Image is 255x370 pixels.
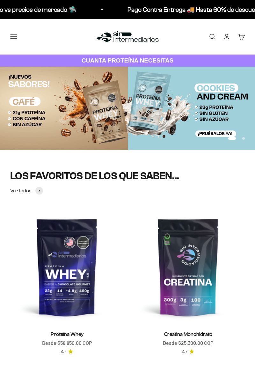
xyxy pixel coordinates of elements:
[42,339,92,347] sale-price: Desde $58.850,00 COP
[164,331,212,337] a: Creatina Monohidrato
[82,57,174,64] strong: CUANTA PROTEÍNA NECESITAS
[10,187,32,195] span: Ver todos
[10,210,124,324] img: Proteína Whey
[61,348,73,355] a: 4.74.7 de 5.0 estrellas
[163,339,213,347] sale-price: Desde $25.300,00 COP
[61,348,66,355] span: 4.7
[51,331,84,337] a: Proteína Whey
[10,170,179,181] split-lines: LOS FAVORITOS DE LOS QUE SABEN...
[182,348,187,355] span: 4.7
[10,187,43,195] a: Ver todos
[182,348,194,355] a: 4.74.7 de 5.0 estrellas
[131,210,245,324] img: Creatina Monohidrato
